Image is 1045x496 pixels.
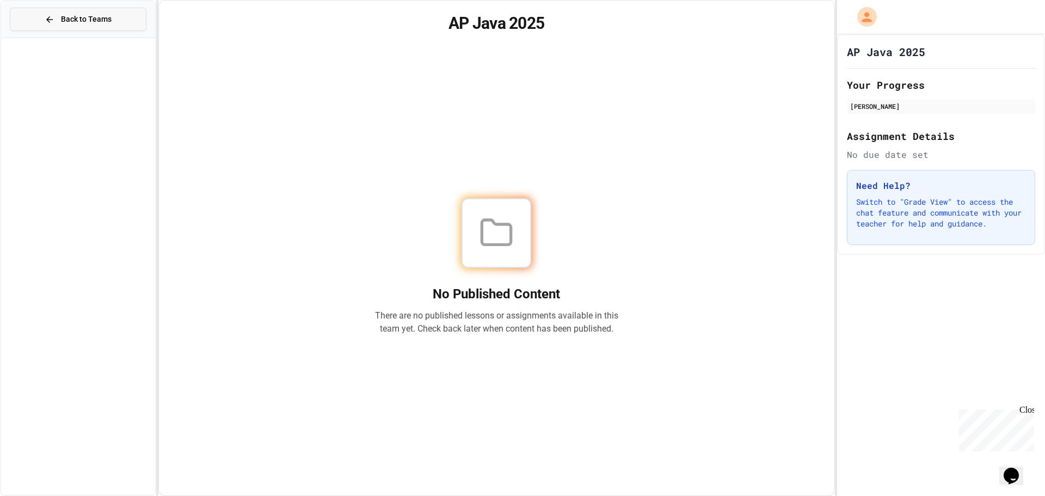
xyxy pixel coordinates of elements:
iframe: chat widget [955,405,1034,451]
div: Chat with us now!Close [4,4,75,69]
h1: AP Java 2025 [847,44,925,59]
h1: AP Java 2025 [172,14,821,33]
p: There are no published lessons or assignments available in this team yet. Check back later when c... [374,309,618,335]
p: Switch to "Grade View" to access the chat feature and communicate with your teacher for help and ... [856,197,1026,229]
h2: Assignment Details [847,128,1035,144]
h2: Your Progress [847,77,1035,93]
div: My Account [846,4,880,29]
h3: Need Help? [856,179,1026,192]
div: No due date set [847,148,1035,161]
div: [PERSON_NAME] [850,101,1032,111]
iframe: chat widget [999,452,1034,485]
h2: No Published Content [374,285,618,303]
span: Back to Teams [61,14,112,25]
button: Back to Teams [10,8,146,31]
